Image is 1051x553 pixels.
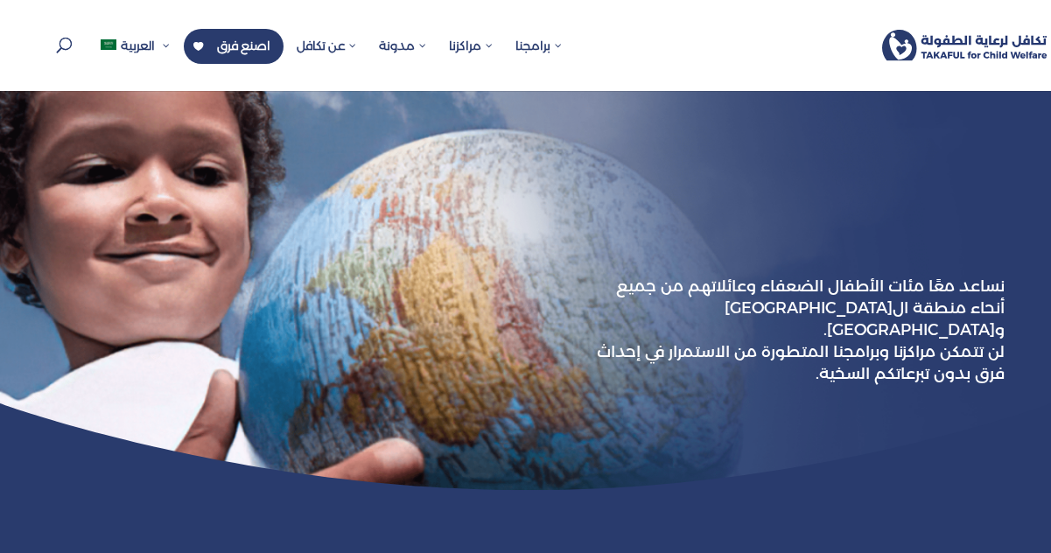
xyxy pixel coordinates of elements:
[370,29,436,91] a: مدونة
[882,30,1047,61] img: Takaful
[297,38,357,53] span: عن تكافل
[515,38,563,53] span: برامجنا
[440,29,502,91] a: مراكزنا
[449,38,494,53] span: مراكزنا
[507,29,571,91] a: برامجنا
[288,29,366,91] a: عن تكافل
[592,276,1005,386] p: لن تتمكن مراكزنا وبرامجنا المتطورة من الاستمرار في إحداث فرق بدون تبرعاتكم السخية.
[92,29,179,91] a: العربية
[616,276,1005,339] span: نساعد معًا مئات الأطفال الضعفاء وعائلاتهم من جميع أنحاء منطقة ال[GEOGRAPHIC_DATA] و[GEOGRAPHIC_DA...
[379,38,427,53] span: مدونة
[217,38,270,53] span: اصنع فرق
[121,38,155,53] span: العربية
[184,29,284,64] a: اصنع فرق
